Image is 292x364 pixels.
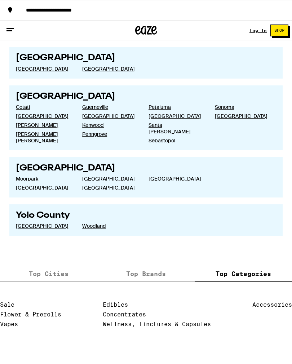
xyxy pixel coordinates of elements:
[4,5,52,11] span: Hi. Need any help?
[249,28,267,33] a: Log In
[267,25,292,36] a: Shop
[270,25,288,36] button: Shop
[149,113,203,119] a: [GEOGRAPHIC_DATA]
[149,176,203,182] a: [GEOGRAPHIC_DATA]
[16,104,70,110] a: Cotati
[16,113,70,119] a: [GEOGRAPHIC_DATA]
[16,92,276,101] h2: [GEOGRAPHIC_DATA]
[16,211,276,220] h2: Yolo County
[252,301,292,308] a: Accessories
[82,176,137,182] a: [GEOGRAPHIC_DATA]
[16,131,70,144] a: [PERSON_NAME] [PERSON_NAME]
[16,54,276,62] h2: [GEOGRAPHIC_DATA]
[82,66,137,72] a: [GEOGRAPHIC_DATA]
[103,321,211,328] a: Wellness, Tinctures & Capsules
[274,28,284,32] span: Shop
[82,104,137,110] a: Guerneville
[16,122,70,128] a: [PERSON_NAME]
[103,311,146,318] a: Concentrates
[16,185,70,191] a: [GEOGRAPHIC_DATA]
[97,266,195,281] label: Top Brands
[16,223,70,229] a: [GEOGRAPHIC_DATA]
[82,122,137,128] a: Kenwood
[195,266,292,281] label: Top Categories
[215,113,269,119] a: [GEOGRAPHIC_DATA]
[82,131,137,137] a: Penngrove
[82,223,137,229] a: Woodland
[16,164,276,173] h2: [GEOGRAPHIC_DATA]
[82,113,137,119] a: [GEOGRAPHIC_DATA]
[16,66,70,72] a: [GEOGRAPHIC_DATA]
[16,176,70,182] a: Moorpark
[215,104,269,110] a: Sonoma
[149,137,203,144] a: Sebastopol
[82,185,137,191] a: [GEOGRAPHIC_DATA]
[149,104,203,110] a: Petaluma
[103,301,128,308] a: Edibles
[149,122,203,135] a: Santa [PERSON_NAME]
